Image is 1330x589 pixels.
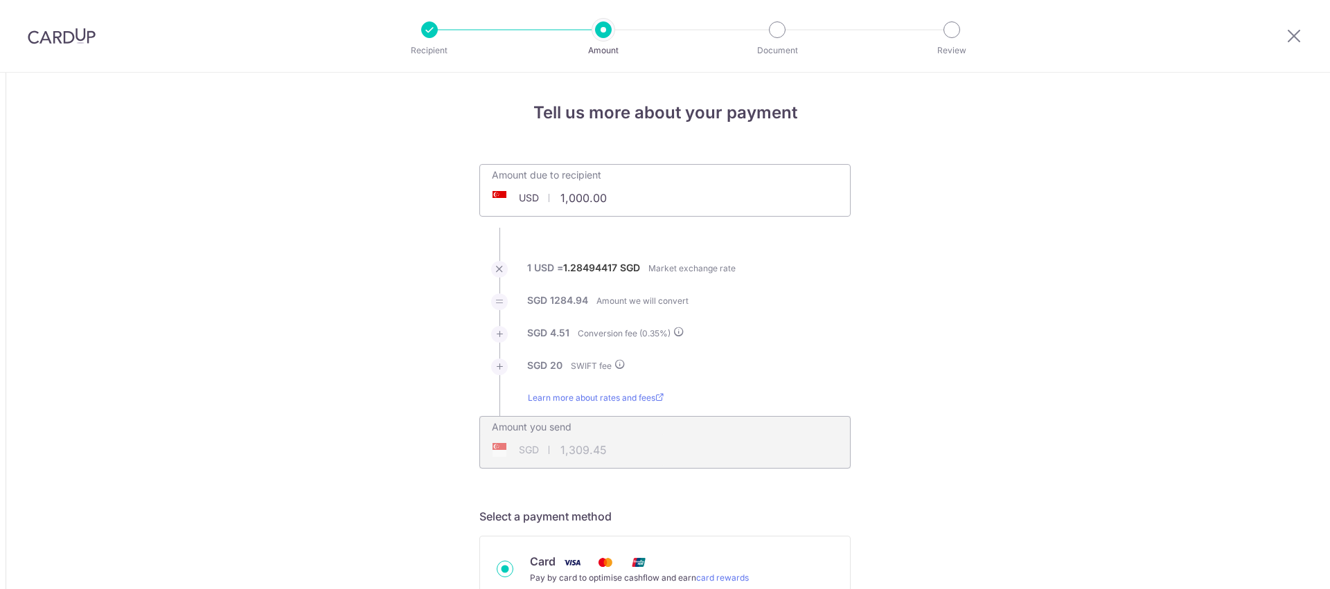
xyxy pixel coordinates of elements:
p: Review [901,44,1003,57]
label: 1284.94 [550,293,588,307]
label: 1 USD = [527,261,640,283]
label: SGD [620,261,640,275]
label: Amount due to recipient [492,168,601,182]
label: Amount we will convert [596,294,689,308]
h4: Tell us more about your payment [479,100,851,125]
div: Card Visa Mastercard Union Pay Pay by card to optimise cashflow and earncard rewards [497,553,833,585]
span: Card [530,554,556,568]
h5: Select a payment method [479,508,851,525]
p: Amount [552,44,655,57]
label: Market exchange rate [648,262,736,275]
label: 4.51 [550,326,569,340]
label: SGD [527,326,547,340]
span: 0.35 [642,328,659,338]
span: USD [519,191,539,205]
a: card rewards [696,572,749,583]
img: Mastercard [592,554,619,571]
img: Visa [558,554,586,571]
label: SWIFT fee [571,359,626,373]
p: Recipient [378,44,481,57]
label: SGD [527,359,547,372]
label: SGD [527,293,547,307]
label: 20 [550,359,562,372]
img: Union Pay [625,554,653,571]
span: SGD [519,443,539,457]
a: Learn more about rates and fees [528,391,664,416]
label: Conversion fee ( %) [578,326,684,341]
label: Amount you send [492,420,571,434]
p: Document [726,44,828,57]
img: CardUp [28,28,96,44]
iframe: Opens a widget where you can find more information [1241,547,1316,582]
div: Pay by card to optimise cashflow and earn [530,571,749,585]
label: 1.28494417 [563,261,617,275]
